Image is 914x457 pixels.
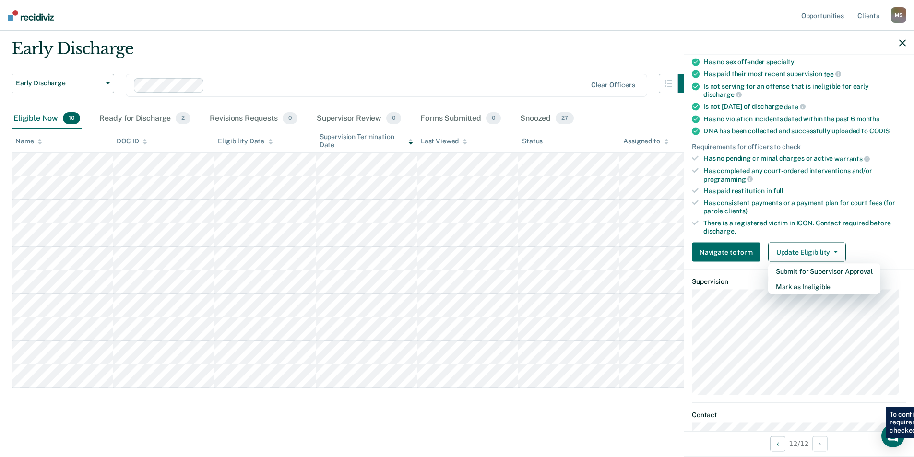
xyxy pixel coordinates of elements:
[703,199,906,215] div: Has consistent payments or a payment plan for court fees (for parole
[522,137,543,145] div: Status
[63,112,80,125] span: 10
[208,108,299,129] div: Revisions Requests
[770,436,785,451] button: Previous Opportunity
[768,264,880,279] button: Submit for Supervisor Approval
[703,103,906,111] div: Is not [DATE] of discharge
[703,219,906,235] div: There is a registered victim in ICON. Contact required before
[8,10,54,21] img: Recidiviz
[556,112,574,125] span: 27
[176,112,190,125] span: 2
[623,137,668,145] div: Assigned to
[869,127,890,134] span: CODIS
[692,411,906,419] dt: Contact
[834,155,870,163] span: warrants
[768,243,846,262] button: Update Eligibility
[703,154,906,163] div: Has no pending criminal charges or active
[518,108,576,129] div: Snoozed
[386,112,401,125] span: 0
[692,243,764,262] a: Navigate to form link
[320,133,413,149] div: Supervision Termination Date
[692,142,906,151] div: Requirements for officers to check
[703,127,906,135] div: DNA has been collected and successfully uploaded to
[16,79,102,87] span: Early Discharge
[692,278,906,286] dt: Supervision
[97,108,192,129] div: Ready for Discharge
[724,207,748,215] span: clients)
[591,81,635,89] div: Clear officers
[117,137,147,145] div: DOC ID
[15,137,42,145] div: Name
[703,91,742,98] span: discharge
[703,70,906,79] div: Has paid their most recent supervision
[684,431,914,456] div: 12 / 12
[703,58,906,66] div: Has no sex offender
[812,436,828,451] button: Next Opportunity
[486,112,501,125] span: 0
[421,137,467,145] div: Last Viewed
[218,137,273,145] div: Eligibility Date
[703,175,753,183] span: programming
[703,115,906,123] div: Has no violation incidents dated within the past 6
[315,108,404,129] div: Supervisor Review
[891,7,906,23] div: M S
[768,279,880,294] button: Mark as Ineligible
[283,112,297,125] span: 0
[703,82,906,98] div: Is not serving for an offense that is ineligible for early
[12,108,82,129] div: Eligible Now
[12,39,697,66] div: Early Discharge
[824,70,841,78] span: fee
[766,58,795,66] span: specialty
[703,187,906,195] div: Has paid restitution in
[784,103,805,110] span: date
[773,187,783,195] span: full
[692,243,760,262] button: Navigate to form
[703,167,906,183] div: Has completed any court-ordered interventions and/or
[703,227,736,234] span: discharge.
[856,115,879,122] span: months
[881,424,904,447] div: Open Intercom Messenger
[418,108,503,129] div: Forms Submitted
